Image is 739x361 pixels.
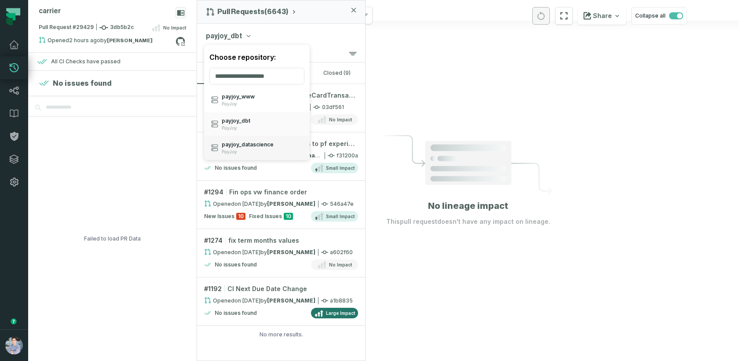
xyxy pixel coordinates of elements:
[222,101,255,107] span: PayJoy
[204,45,310,160] div: payjoy_dbt
[206,31,251,41] button: payjoy_dbt
[204,47,310,68] div: Choose repository:
[222,93,255,100] span: payjoy_www
[222,117,250,124] span: payjoy_dbt
[222,125,250,131] span: PayJoy
[222,141,274,148] span: payjoy_datascience
[222,149,274,155] span: PayJoy
[5,337,23,354] img: avatar of Alon Nafta
[10,317,18,325] div: Tooltip anchor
